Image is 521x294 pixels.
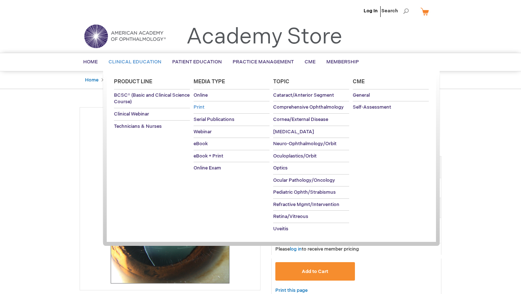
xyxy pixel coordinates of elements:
span: Webinar [194,129,212,135]
span: Topic [273,79,289,85]
span: Clinical Webinar [114,111,149,117]
span: General [353,92,370,98]
span: Clinical Education [109,59,161,65]
span: Online Exam [194,165,221,171]
span: [MEDICAL_DATA] [273,129,314,135]
span: Optics [273,165,288,171]
span: Cataract/Anterior Segment [273,92,334,98]
a: log in [290,246,302,252]
span: Ocular Pathology/Oncology [273,177,335,183]
span: Cornea/External Disease [273,117,328,122]
span: Retina/Vitreous [273,214,308,219]
img: Basic and Clinical Science Course Complete Set [84,111,257,284]
span: Home [83,59,98,65]
span: Product Line [114,79,152,85]
span: CME [305,59,315,65]
button: Add to Cart [275,262,355,281]
span: Please to receive member pricing [275,246,359,252]
span: Patient Education [172,59,222,65]
span: Self-Assessment [353,104,391,110]
span: Search [381,4,409,18]
span: eBook [194,141,208,147]
span: Pediatric Ophth/Strabismus [273,189,336,195]
span: Cme [353,79,365,85]
span: Refractive Mgmt/Intervention [273,202,339,207]
span: Online [194,92,208,98]
a: Home [85,77,98,83]
span: Add to Cart [302,269,328,274]
a: Academy Store [186,24,342,50]
span: eBook + Print [194,153,223,159]
span: BCSC® (Basic and Clinical Science Course) [114,92,190,105]
span: Print [194,104,204,110]
span: Neuro-Ophthalmology/Orbit [273,141,336,147]
a: Log In [364,8,378,14]
span: Comprehensive Ophthalmology [273,104,344,110]
span: Serial Publications [194,117,234,122]
span: Practice Management [233,59,294,65]
span: Technicians & Nurses [114,123,162,129]
span: Media Type [194,79,225,85]
span: Membership [326,59,359,65]
span: Uveitis [273,226,288,232]
span: Oculoplastics/Orbit [273,153,317,159]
